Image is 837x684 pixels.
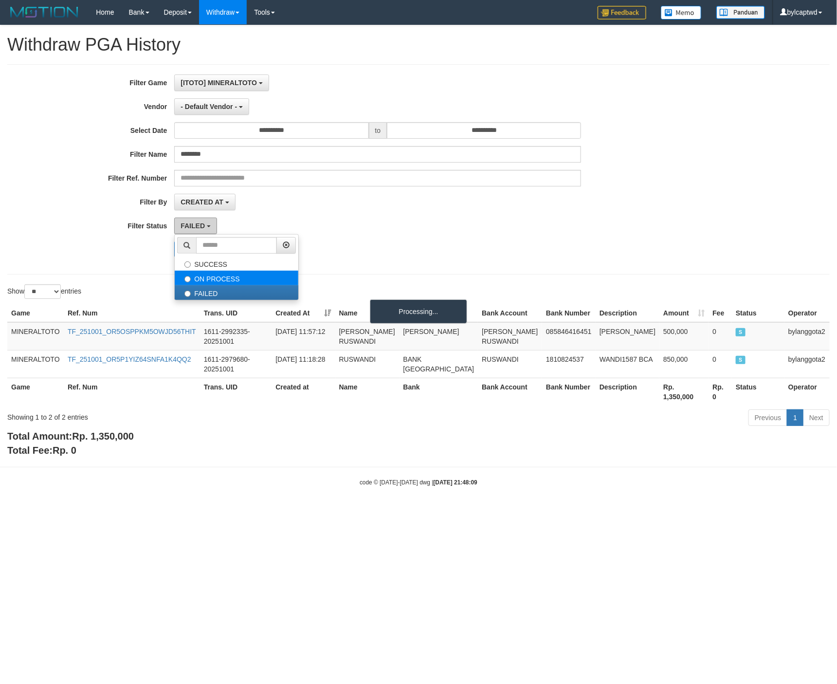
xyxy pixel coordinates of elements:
td: [PERSON_NAME] [400,322,478,351]
td: RUSWANDI [335,350,400,378]
span: CREATED AT [181,198,223,206]
button: - Default Vendor - [174,98,249,115]
th: Status [732,378,784,406]
th: Operator [784,378,830,406]
label: ON PROCESS [175,271,298,285]
td: [DATE] 11:18:28 [272,350,335,378]
span: - Default Vendor - [181,103,237,111]
td: [PERSON_NAME] RUSWANDI [478,322,542,351]
td: 0 [709,350,732,378]
label: Show entries [7,284,81,299]
td: 850,000 [659,350,709,378]
th: Trans. UID [200,304,272,322]
div: Processing... [370,299,467,324]
td: 0 [709,322,732,351]
th: Bank Account [478,378,542,406]
input: ON PROCESS [184,276,191,282]
img: MOTION_logo.png [7,5,81,19]
th: Status [732,304,784,322]
td: 1810824537 [542,350,596,378]
button: FAILED [174,218,217,234]
th: Bank Number [542,378,596,406]
th: Rp. 1,350,000 [659,378,709,406]
td: 1611-2979680-20251001 [200,350,272,378]
img: Feedback.jpg [598,6,646,19]
span: FAILED [181,222,205,230]
th: Name [335,378,400,406]
td: bylanggota2 [784,350,830,378]
a: 1 [787,409,803,426]
td: 1611-2992335-20251001 [200,322,272,351]
td: [DATE] 11:57:12 [272,322,335,351]
label: FAILED [175,285,298,300]
td: WANDI1587 BCA [596,350,659,378]
th: Bank [400,378,478,406]
a: TF_251001_OR5OSPPKM5OWJD56THIT [68,328,196,335]
th: Amount: activate to sort column ascending [659,304,709,322]
span: SUCCESS [736,356,746,364]
td: MINERALTOTO [7,322,64,351]
strong: [DATE] 21:48:09 [434,479,477,486]
td: 085846416451 [542,322,596,351]
th: Trans. UID [200,378,272,406]
th: Bank Number [542,304,596,322]
img: panduan.png [716,6,765,19]
td: bylanggota2 [784,322,830,351]
img: Button%20Memo.svg [661,6,702,19]
th: Name [335,304,400,322]
a: Previous [748,409,787,426]
select: Showentries [24,284,61,299]
input: SUCCESS [184,261,191,268]
button: [ITOTO] MINERALTOTO [174,74,269,91]
a: Next [803,409,830,426]
td: 500,000 [659,322,709,351]
td: [PERSON_NAME] [596,322,659,351]
h1: Withdraw PGA History [7,35,830,55]
label: SUCCESS [175,256,298,271]
th: Fee [709,304,732,322]
th: Bank Account [478,304,542,322]
th: Created at [272,378,335,406]
span: SUCCESS [736,328,746,336]
small: code © [DATE]-[DATE] dwg | [360,479,477,486]
th: Description [596,304,659,322]
td: [PERSON_NAME] RUSWANDI [335,322,400,351]
th: Operator [784,304,830,322]
th: Game [7,304,64,322]
a: TF_251001_OR5P1YIZ64SNFA1K4QQ2 [68,355,191,363]
span: [ITOTO] MINERALTOTO [181,79,257,87]
th: Ref. Num [64,304,200,322]
span: to [369,122,387,139]
th: Description [596,378,659,406]
th: Rp. 0 [709,378,732,406]
td: RUSWANDI [478,350,542,378]
td: BANK [GEOGRAPHIC_DATA] [400,350,478,378]
input: FAILED [184,291,191,297]
th: Created At: activate to sort column ascending [272,304,335,322]
button: CREATED AT [174,194,236,210]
